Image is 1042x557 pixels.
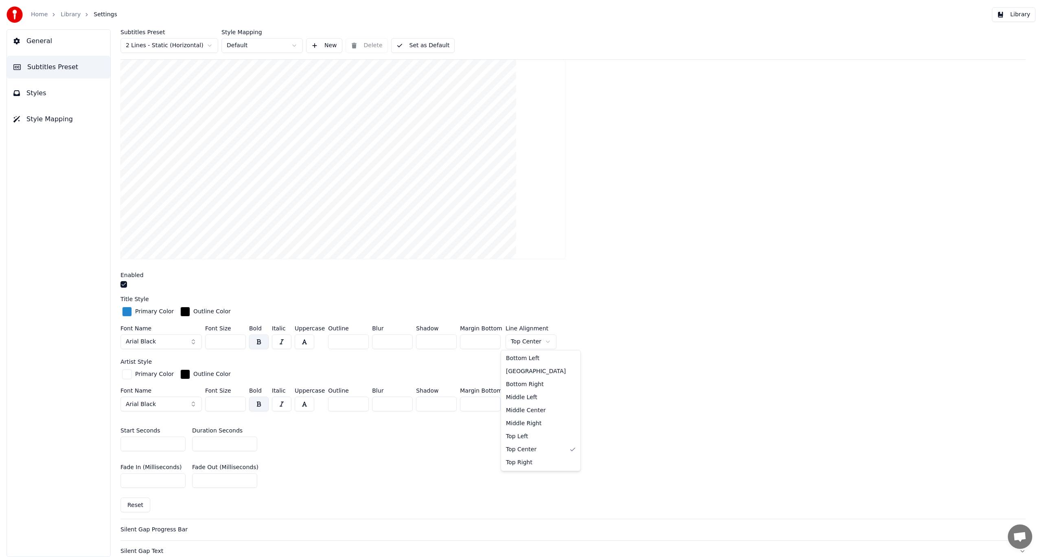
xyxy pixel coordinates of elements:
[506,354,539,363] span: Bottom Left
[506,432,528,441] span: Top Left
[506,446,536,454] span: Top Center
[506,419,542,428] span: Middle Right
[506,406,546,415] span: Middle Center
[506,459,532,467] span: Top Right
[506,367,566,376] span: [GEOGRAPHIC_DATA]
[506,393,537,402] span: Middle Left
[506,380,544,389] span: Bottom Right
